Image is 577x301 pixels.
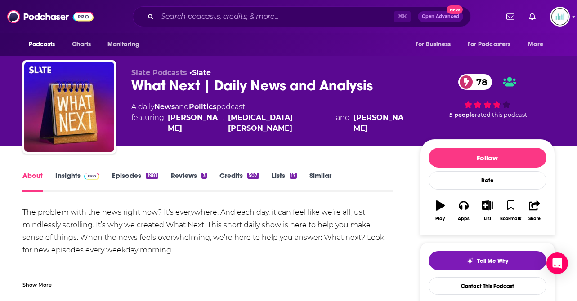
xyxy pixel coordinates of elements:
a: 78 [458,74,492,90]
button: Play [429,195,452,227]
span: • [189,68,211,77]
a: InsightsPodchaser Pro [55,171,100,192]
button: open menu [522,36,555,53]
span: Monitoring [107,38,139,51]
span: Open Advanced [422,14,459,19]
div: 3 [201,173,207,179]
span: For Podcasters [468,38,511,51]
span: New [447,5,463,14]
span: featuring [131,112,406,134]
span: 5 people [449,111,475,118]
a: News [154,102,175,111]
span: and [336,112,350,134]
div: Rate [429,171,546,190]
a: Charts [66,36,97,53]
img: User Profile [550,7,570,27]
div: 507 [247,173,259,179]
button: Open AdvancedNew [418,11,463,22]
button: open menu [462,36,524,53]
a: Politics [189,102,216,111]
div: Share [528,216,541,221]
img: Podchaser Pro [84,173,100,180]
a: Similar [309,171,331,192]
a: Mary Harris [168,112,220,134]
button: Apps [452,195,475,227]
a: Mary C. Curtis [353,112,406,134]
div: Open Intercom Messenger [546,252,568,274]
div: 78 5 peoplerated this podcast [420,68,555,124]
div: 1981 [146,173,158,179]
img: What Next | Daily News and Analysis [24,62,114,152]
span: For Business [416,38,451,51]
div: List [484,216,491,221]
div: Search podcasts, credits, & more... [133,6,471,27]
button: Share [523,195,546,227]
a: Episodes1981 [112,171,158,192]
a: Show notifications dropdown [525,9,539,24]
a: Lists17 [272,171,297,192]
span: Logged in as podglomerate [550,7,570,27]
span: Podcasts [29,38,55,51]
a: Show notifications dropdown [503,9,518,24]
span: ⌘ K [394,11,411,22]
div: Bookmark [500,216,521,221]
button: open menu [101,36,151,53]
span: and [175,102,189,111]
button: open menu [409,36,462,53]
div: Play [435,216,445,221]
span: Slate Podcasts [131,68,187,77]
a: Slate [192,68,211,77]
button: tell me why sparkleTell Me Why [429,251,546,270]
span: 78 [467,74,492,90]
div: [MEDICAL_DATA][PERSON_NAME] [228,112,332,134]
div: 17 [290,173,297,179]
span: Tell Me Why [477,257,508,265]
span: Charts [72,38,91,51]
span: , [223,112,224,134]
a: Contact This Podcast [429,277,546,295]
button: List [475,195,499,227]
button: open menu [22,36,67,53]
a: Credits507 [219,171,259,192]
img: Podchaser - Follow, Share and Rate Podcasts [7,8,94,25]
button: Bookmark [499,195,523,227]
span: rated this podcast [475,111,527,118]
a: Reviews3 [171,171,207,192]
button: Show profile menu [550,7,570,27]
button: Follow [429,148,546,168]
div: Apps [458,216,470,221]
span: More [528,38,543,51]
div: A daily podcast [131,102,406,134]
img: tell me why sparkle [466,257,474,265]
input: Search podcasts, credits, & more... [157,9,394,24]
a: About [22,171,43,192]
